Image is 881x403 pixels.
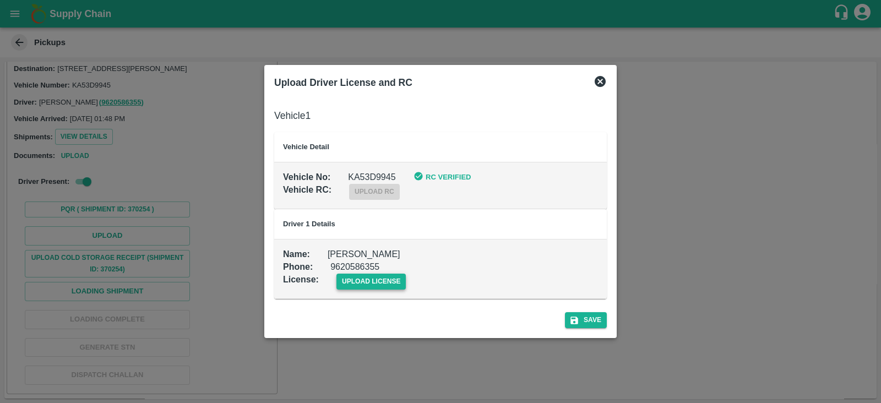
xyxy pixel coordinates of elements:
[330,154,395,184] div: KA53D9945
[426,173,471,181] b: RC Verified
[310,231,400,261] div: [PERSON_NAME]
[336,274,406,290] span: upload license
[283,143,329,151] b: Vehicle Detail
[565,312,607,328] button: Save
[274,108,607,123] h6: Vehicle 1
[283,220,335,228] b: Driver 1 Details
[283,185,331,194] b: Vehicle RC :
[283,275,319,284] b: License :
[274,77,412,88] b: Upload Driver License and RC
[313,243,379,274] div: 9620586355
